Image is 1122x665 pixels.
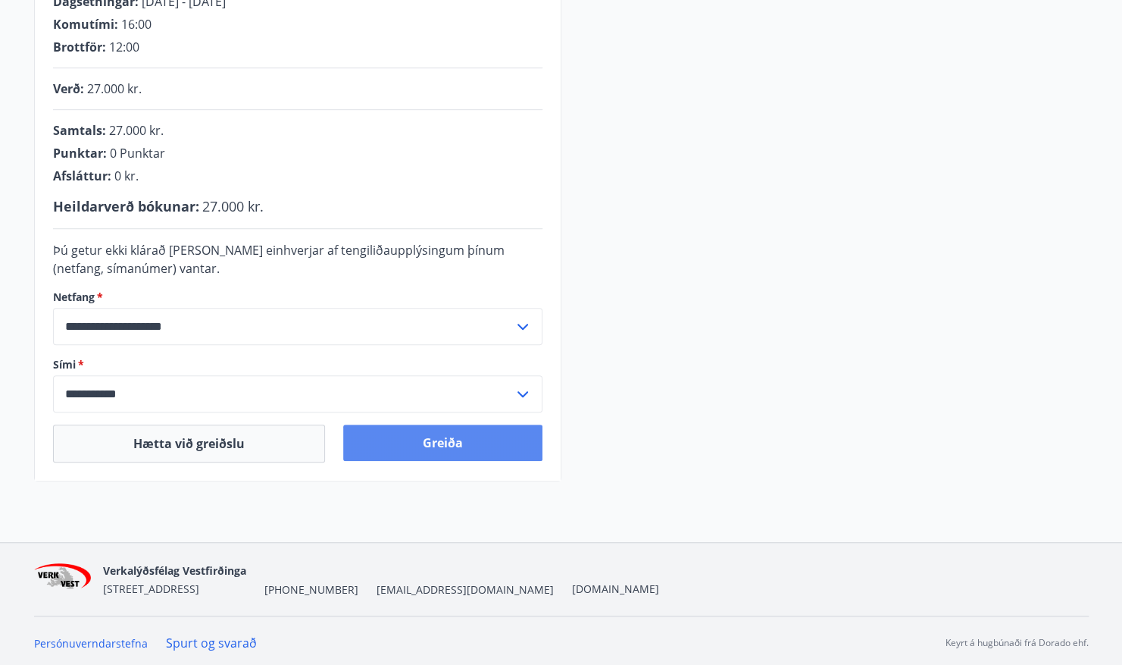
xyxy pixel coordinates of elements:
span: Komutími : [53,16,118,33]
label: Netfang [53,290,542,305]
button: Greiða [343,425,542,461]
span: Punktar : [53,145,107,162]
span: Brottför : [53,39,106,55]
a: Persónuverndarstefna [34,636,148,651]
span: [PHONE_NUMBER] [264,582,358,598]
a: Spurt og svarað [166,635,257,651]
span: 0 Punktar [110,145,165,162]
span: Afsláttur : [53,168,111,184]
span: 12:00 [109,39,139,55]
span: Verkalýðsfélag Vestfirðinga [103,563,246,578]
img: jihgzMk4dcgjRAW2aMgpbAqQEG7LZi0j9dOLAUvz.png [34,563,92,596]
a: [DOMAIN_NAME] [572,582,659,596]
span: 27.000 kr. [202,197,264,215]
span: 16:00 [121,16,152,33]
button: Hætta við greiðslu [53,425,325,463]
span: [EMAIL_ADDRESS][DOMAIN_NAME] [377,582,554,598]
p: Keyrt á hugbúnaði frá Dorado ehf. [945,636,1089,650]
span: Heildarverð bókunar : [53,197,199,215]
span: [STREET_ADDRESS] [103,582,199,596]
span: Samtals : [53,122,106,139]
span: 27.000 kr. [87,80,142,97]
label: Sími [53,357,542,372]
span: 27.000 kr. [109,122,164,139]
span: 0 kr. [114,168,139,184]
span: Verð : [53,80,84,97]
span: Þú getur ekki klárað [PERSON_NAME] einhverjar af tengiliðaupplýsingum þínum (netfang, símanúmer) ... [53,242,505,277]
